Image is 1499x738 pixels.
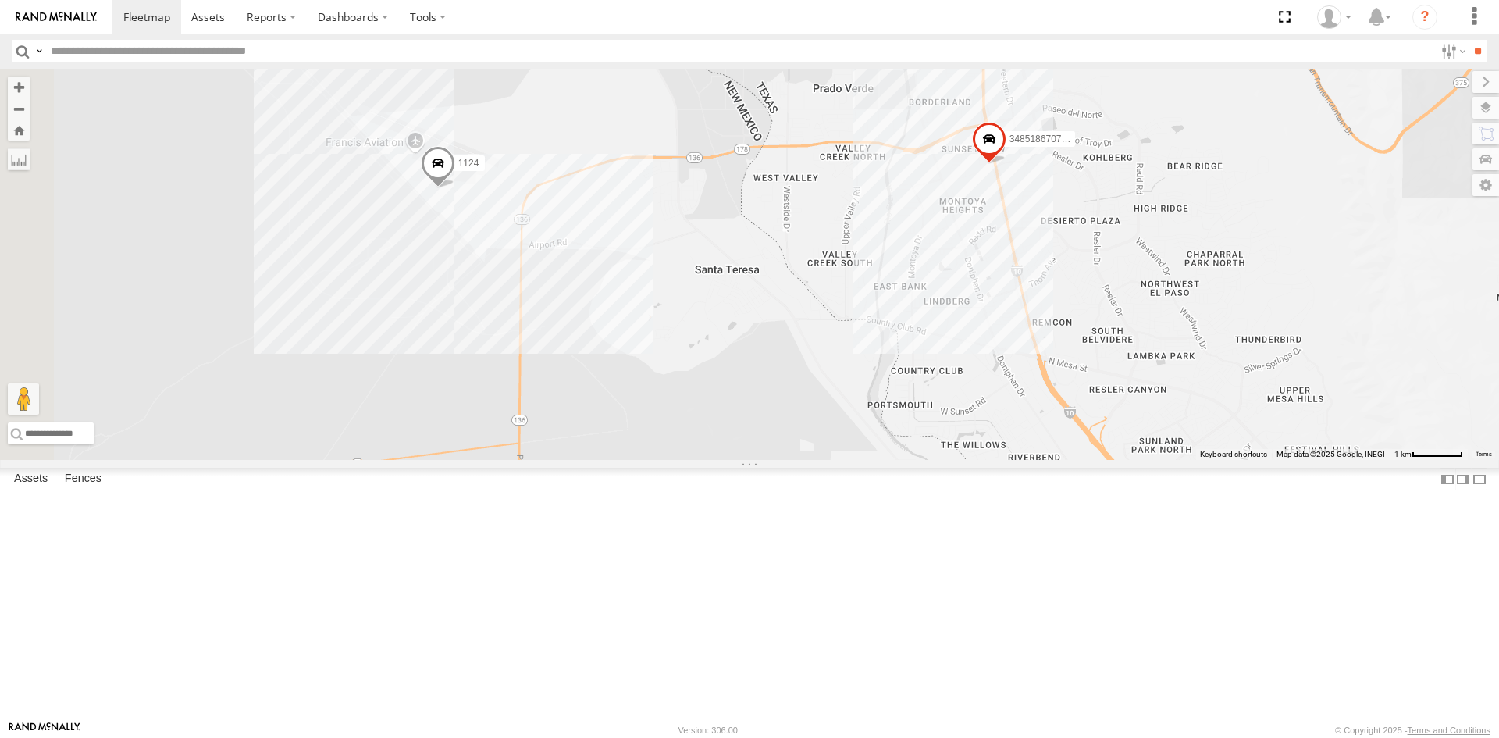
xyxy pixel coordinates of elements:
[16,12,97,23] img: rand-logo.svg
[8,148,30,170] label: Measure
[57,469,109,490] label: Fences
[1472,468,1487,490] label: Hide Summary Table
[678,726,738,735] div: Version: 306.00
[9,722,80,738] a: Visit our Website
[8,98,30,119] button: Zoom out
[6,469,55,490] label: Assets
[1009,133,1073,144] span: 3485186707B8
[1412,5,1437,30] i: ?
[458,158,479,169] span: 1124
[8,77,30,98] button: Zoom in
[1394,450,1412,458] span: 1 km
[33,40,45,62] label: Search Query
[1276,450,1385,458] span: Map data ©2025 Google, INEGI
[1455,468,1471,490] label: Dock Summary Table to the Right
[1435,40,1469,62] label: Search Filter Options
[1335,726,1490,735] div: © Copyright 2025 -
[1476,451,1492,458] a: Terms (opens in new tab)
[1440,468,1455,490] label: Dock Summary Table to the Left
[1472,174,1499,196] label: Map Settings
[1200,449,1267,460] button: Keyboard shortcuts
[1408,726,1490,735] a: Terms and Conditions
[8,119,30,141] button: Zoom Home
[1390,449,1468,460] button: Map Scale: 1 km per 62 pixels
[1312,5,1357,29] div: foxconn f
[8,383,39,415] button: Drag Pegman onto the map to open Street View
